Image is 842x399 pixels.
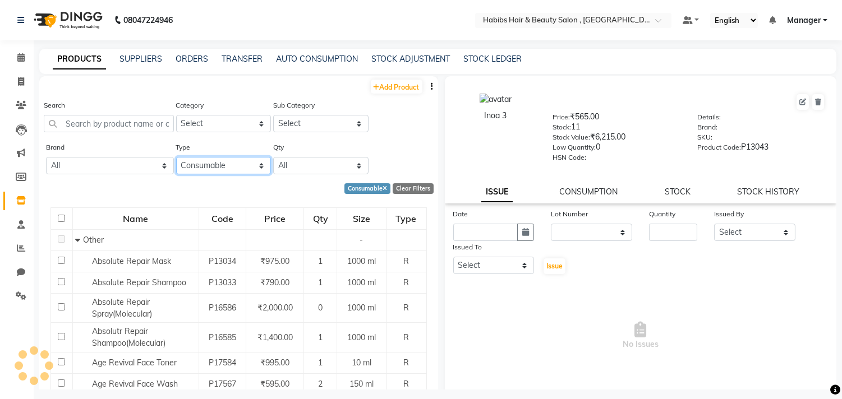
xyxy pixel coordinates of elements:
span: R [403,303,409,313]
label: Sub Category [273,100,315,110]
div: Code [200,208,246,229]
span: R [403,358,409,368]
span: ₹995.00 [260,358,289,368]
label: HSN Code: [553,152,586,163]
span: No Issues [453,280,829,392]
span: 2 [318,379,323,389]
span: 1 [318,332,323,342]
button: Issue [544,258,565,274]
label: Qty [273,142,284,152]
div: Size [338,208,385,229]
a: Add Product [371,80,422,94]
span: R [403,332,409,342]
a: STOCK ADJUSTMENT [371,54,450,64]
a: STOCK [665,187,691,197]
span: 1000 ml [347,303,376,313]
a: PRODUCTS [53,49,106,69]
div: Clear Filters [393,183,434,194]
span: Collapse Row [75,235,83,245]
span: 1000 ml [347,277,376,287]
label: Brand: [697,122,717,132]
div: Qty [305,208,336,229]
span: P16585 [209,332,236,342]
span: 150 ml [349,379,374,389]
span: Other [83,235,104,245]
div: Name [73,208,198,229]
a: CONSUMPTION [560,187,618,197]
div: Type [387,208,426,229]
div: 0 [553,141,680,157]
span: ₹1,400.00 [257,332,293,342]
span: P13034 [209,256,236,266]
a: SUPPLIERS [119,54,162,64]
span: Absolute Repair Spray(Molecular) [92,297,152,319]
label: Details: [697,112,721,122]
span: 1 [318,358,323,368]
span: 1000 ml [347,256,376,266]
span: ₹975.00 [260,256,289,266]
label: Lot Number [551,209,588,219]
div: Price [247,208,303,229]
span: 0 [318,303,323,313]
a: AUTO CONSUMPTION [276,54,358,64]
label: Quantity [649,209,675,219]
label: Type [176,142,191,152]
span: P16586 [209,303,236,313]
a: STOCK LEDGER [463,54,522,64]
label: SKU: [697,132,712,142]
span: Absolute Repair Shampoo [92,277,186,287]
span: P13033 [209,277,236,287]
a: TRANSFER [222,54,263,64]
span: Absolutr Repair Shampoo(Molecular) [92,326,165,348]
input: Search by product name or code [44,115,174,132]
a: ISSUE [481,182,513,202]
div: Inoa 3 [456,110,536,122]
span: R [403,277,409,287]
div: ₹6,215.00 [553,131,680,147]
label: Product Code: [697,142,741,152]
label: Stock: [553,122,571,132]
span: Age Revival Face Toner [92,358,177,368]
span: ₹790.00 [260,277,289,287]
div: 11 [553,121,680,137]
img: logo [29,4,105,36]
span: Issue [546,262,563,270]
span: 1 [318,277,323,287]
a: STOCK HISTORY [737,187,799,197]
span: - [360,235,363,245]
div: Consumable [344,183,390,194]
label: Brand [46,142,65,152]
span: 10 ml [352,358,371,368]
label: Search [44,100,65,110]
span: Age Revival Face Wash [92,379,178,389]
label: Category [176,100,204,110]
span: P17584 [209,358,236,368]
label: Issued By [714,209,744,219]
span: R [403,256,409,266]
div: P13043 [697,141,825,157]
label: Date [453,209,468,219]
span: 1000 ml [347,332,376,342]
label: Issued To [453,242,482,252]
label: Stock Value: [553,132,590,142]
b: 08047224946 [123,4,173,36]
label: Low Quantity: [553,142,596,152]
img: avatar [480,94,512,105]
label: Price: [553,112,570,122]
span: 1 [318,256,323,266]
span: Absolute Repair Mask [92,256,171,266]
a: ORDERS [176,54,208,64]
span: ₹595.00 [260,379,289,389]
span: R [403,379,409,389]
span: ₹2,000.00 [257,303,293,313]
span: P17567 [209,379,236,389]
div: ₹565.00 [553,111,680,127]
span: Manager [787,15,821,26]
